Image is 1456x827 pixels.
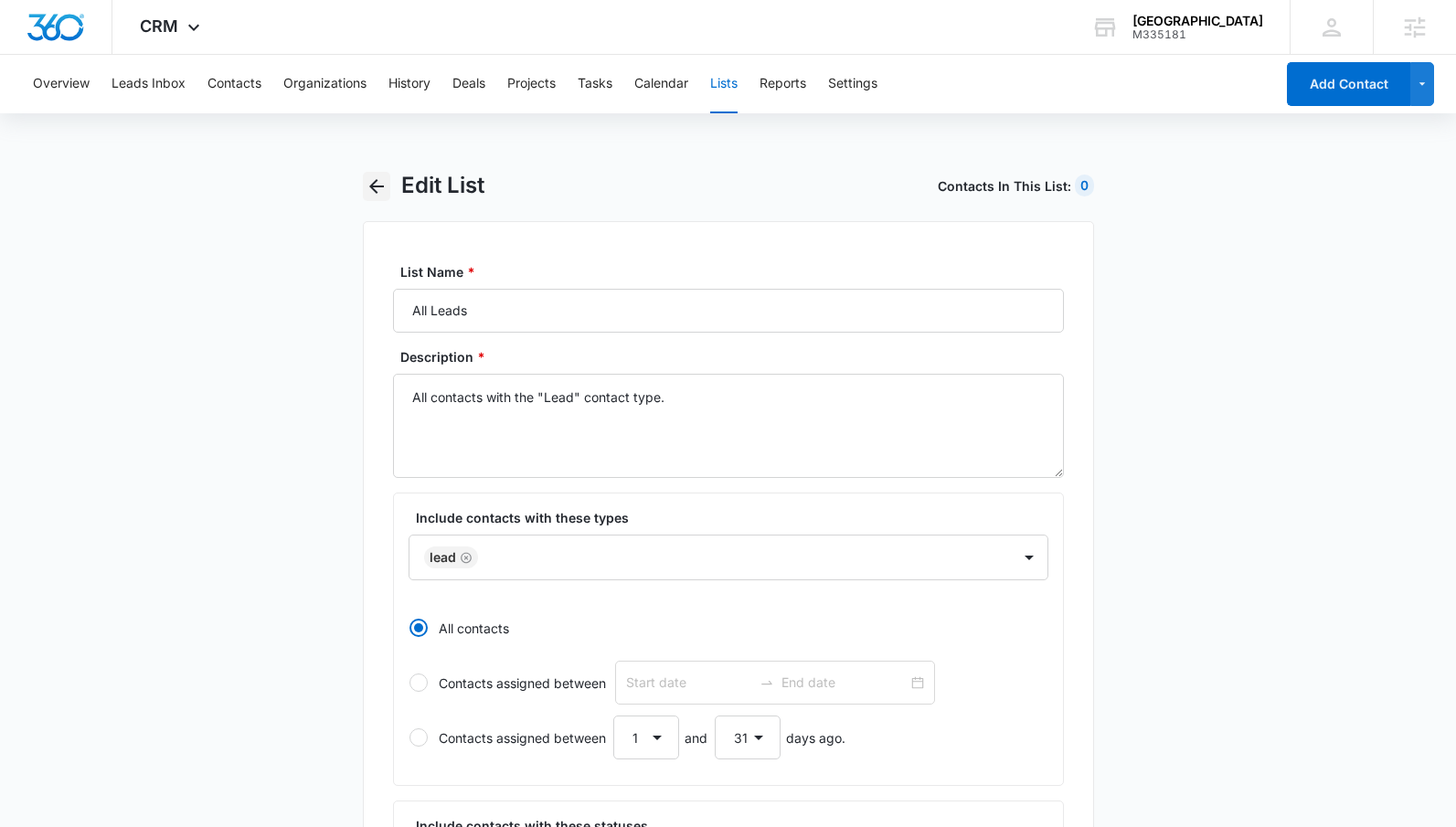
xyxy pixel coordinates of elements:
input: Contacts assigned between [781,673,908,693]
select: Contacts assigned betweenanddays ago. [613,716,679,759]
div: account name [1132,14,1263,28]
input: Contacts assigned between [626,673,752,693]
select: Contacts assigned betweenanddays ago. [715,716,781,759]
label: Description [400,347,1071,366]
button: Deals [452,55,485,113]
span: CRM [140,16,178,36]
button: Calendar [634,55,688,113]
button: Contacts [207,55,261,113]
h1: Edit List [401,172,484,199]
button: Reports [760,55,806,113]
span: Contacts In This List : [938,176,1071,196]
button: Projects [507,55,556,113]
input: List Name [393,289,1064,333]
div: 0 [1075,175,1094,196]
div: Lead [430,551,456,564]
button: Organizations [283,55,367,113]
span: to [760,675,774,690]
div: Remove Lead [456,551,473,564]
label: All contacts [409,606,1048,650]
div: account id [1132,28,1263,41]
button: Add Contact [1287,62,1410,106]
textarea: All contacts with the "Lead" contact type. [393,374,1064,478]
button: Overview [33,55,90,113]
label: Include contacts with these types [416,508,1056,527]
button: Settings [828,55,877,113]
button: History [388,55,430,113]
label: Contacts assigned between [409,661,1048,705]
button: Tasks [578,55,612,113]
button: Leads Inbox [112,55,186,113]
span: swap-right [760,675,774,690]
div: Contacts assigned between and days ago. [439,716,845,759]
label: List Name [400,262,1071,281]
button: Lists [710,55,738,113]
